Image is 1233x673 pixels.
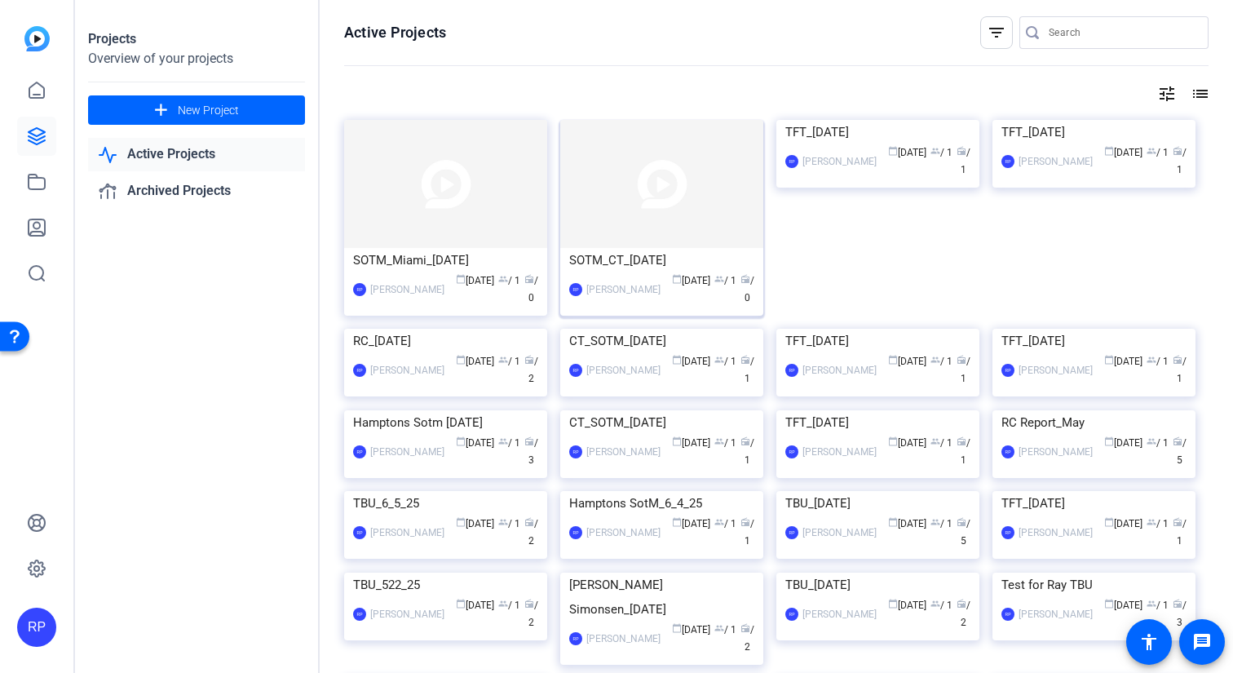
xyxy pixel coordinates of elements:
div: [PERSON_NAME] [1019,525,1093,541]
div: RP [785,526,798,539]
div: [PERSON_NAME] [802,362,877,379]
span: group [1147,436,1156,446]
span: radio [524,274,534,284]
div: [PERSON_NAME] [370,444,444,460]
span: / 1 [1147,600,1169,611]
span: radio [740,517,750,527]
div: [PERSON_NAME] [802,153,877,170]
div: [PERSON_NAME] [586,444,661,460]
div: [PERSON_NAME] [1019,153,1093,170]
div: [PERSON_NAME] [586,525,661,541]
div: RP [353,283,366,296]
div: RP [1001,155,1014,168]
div: RC_[DATE] [353,329,538,353]
span: group [498,436,508,446]
div: TBU_[DATE] [785,573,970,597]
div: RP [17,608,56,647]
span: calendar_today [1104,436,1114,446]
span: group [498,517,508,527]
span: radio [957,517,966,527]
span: / 1 [740,356,754,384]
div: RC Report_May [1001,410,1187,435]
mat-icon: add [151,100,171,121]
span: radio [524,436,534,446]
div: RP [1001,526,1014,539]
span: group [1147,517,1156,527]
span: group [714,623,724,633]
div: TBU_[DATE] [785,491,970,516]
span: calendar_today [1104,517,1114,527]
span: radio [957,146,966,156]
span: [DATE] [672,624,710,635]
span: group [498,599,508,609]
span: radio [740,623,750,633]
span: radio [1173,599,1182,609]
div: CT_SOTM_[DATE] [569,329,754,353]
span: / 1 [498,437,520,449]
div: [PERSON_NAME] [586,362,661,379]
span: / 1 [930,600,952,611]
span: radio [740,355,750,365]
span: radio [740,274,750,284]
a: Active Projects [88,138,305,171]
mat-icon: message [1192,632,1212,652]
span: [DATE] [888,600,926,611]
span: / 2 [524,356,538,384]
span: / 2 [524,600,538,628]
mat-icon: list [1189,84,1209,104]
span: / 5 [957,518,970,547]
div: RP [353,526,366,539]
span: group [714,274,724,284]
span: / 1 [740,518,754,547]
div: [PERSON_NAME] [802,444,877,460]
span: group [1147,599,1156,609]
button: New Project [88,95,305,125]
div: [PERSON_NAME] Simonsen_[DATE] [569,573,754,622]
div: Overview of your projects [88,49,305,69]
span: group [714,436,724,446]
div: TFT_[DATE] [1001,329,1187,353]
div: RP [785,155,798,168]
div: CT_SOTM_[DATE] [569,410,754,435]
span: radio [1173,355,1182,365]
span: group [1147,355,1156,365]
div: SOTM_CT_[DATE] [569,248,754,272]
span: [DATE] [888,437,926,449]
div: RP [569,283,582,296]
span: calendar_today [456,274,466,284]
span: group [498,355,508,365]
span: / 1 [1147,437,1169,449]
span: / 5 [1173,437,1187,466]
span: group [930,599,940,609]
div: [PERSON_NAME] [370,362,444,379]
div: RP [785,364,798,377]
span: calendar_today [888,599,898,609]
span: group [498,274,508,284]
span: radio [1173,517,1182,527]
a: Archived Projects [88,175,305,208]
span: radio [957,355,966,365]
span: [DATE] [672,356,710,367]
div: Test for Ray TBU [1001,573,1187,597]
span: New Project [178,102,239,119]
span: [DATE] [672,275,710,286]
span: radio [957,599,966,609]
span: / 1 [930,356,952,367]
span: group [714,355,724,365]
div: [PERSON_NAME] [370,606,444,622]
span: [DATE] [1104,356,1142,367]
span: calendar_today [456,436,466,446]
span: / 1 [957,437,970,466]
span: [DATE] [672,437,710,449]
div: TFT_[DATE] [785,120,970,144]
div: [PERSON_NAME] [586,281,661,298]
div: SOTM_Miami_[DATE] [353,248,538,272]
span: group [1147,146,1156,156]
div: TBU_6_5_25 [353,491,538,516]
span: [DATE] [1104,518,1142,529]
div: [PERSON_NAME] [586,631,661,647]
span: radio [1173,436,1182,446]
span: radio [957,436,966,446]
span: calendar_today [888,146,898,156]
span: calendar_today [1104,146,1114,156]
